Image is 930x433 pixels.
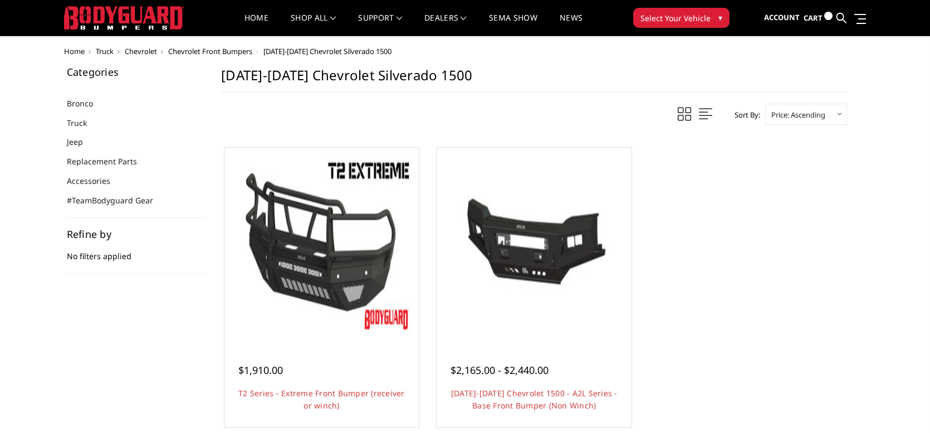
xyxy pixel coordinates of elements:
[67,136,97,148] a: Jeep
[67,155,151,167] a: Replacement Parts
[67,194,167,206] a: #TeamBodyguard Gear
[67,98,107,109] a: Bronco
[640,12,711,24] span: Select Your Vehicle
[263,46,391,56] span: [DATE]-[DATE] Chevrolet Silverado 1500
[221,67,847,93] h1: [DATE]-[DATE] Chevrolet Silverado 1500
[718,12,722,23] span: ▾
[168,46,252,56] a: Chevrolet Front Bumpers
[804,13,823,23] span: Cart
[67,67,205,77] h5: Categories
[96,46,114,56] a: Truck
[728,106,760,123] label: Sort By:
[424,14,467,36] a: Dealers
[291,14,336,36] a: shop all
[227,150,417,340] a: T2 Series - Extreme Front Bumper (receiver or winch) T2 Series - Extreme Front Bumper (receiver o...
[439,150,629,340] img: 2019-2021 Chevrolet 1500 - A2L Series - Base Front Bumper (Non Winch)
[764,3,800,33] a: Account
[64,6,184,30] img: BODYGUARD BUMPERS
[633,8,730,28] button: Select Your Vehicle
[64,46,85,56] a: Home
[358,14,402,36] a: Support
[238,363,283,377] span: $1,910.00
[125,46,157,56] a: Chevrolet
[238,388,405,411] a: T2 Series - Extreme Front Bumper (receiver or winch)
[451,363,549,377] span: $2,165.00 - $2,440.00
[67,175,124,187] a: Accessories
[764,12,800,22] span: Account
[244,14,268,36] a: Home
[489,14,537,36] a: SEMA Show
[67,229,205,239] h5: Refine by
[451,388,618,411] a: [DATE]-[DATE] Chevrolet 1500 - A2L Series - Base Front Bumper (Non Winch)
[804,3,833,33] a: Cart
[67,229,205,274] div: No filters applied
[560,14,583,36] a: News
[67,117,101,129] a: Truck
